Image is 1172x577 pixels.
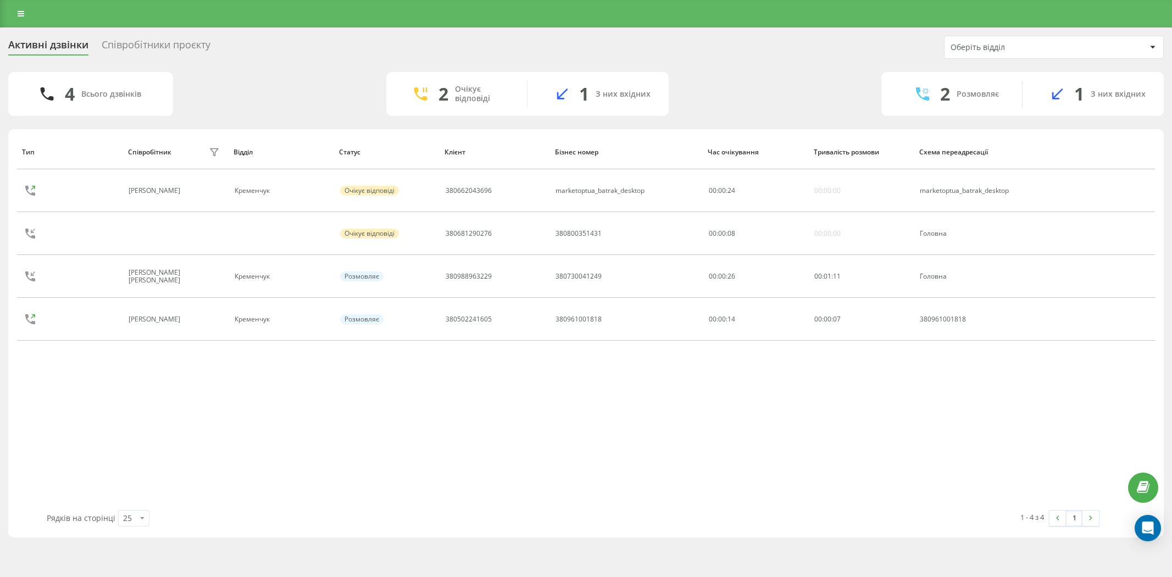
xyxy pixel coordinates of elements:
[340,186,399,196] div: Очікує відповіді
[824,271,831,281] span: 01
[235,273,328,280] div: Кременчук
[556,230,602,237] div: 380800351431
[920,273,1043,280] div: Головна
[814,271,822,281] span: 00
[8,39,88,56] div: Активні дзвінки
[833,314,841,324] span: 07
[455,85,510,103] div: Очікує відповіді
[709,186,716,195] span: 00
[123,513,132,524] div: 25
[129,315,183,323] div: [PERSON_NAME]
[814,314,822,324] span: 00
[824,314,831,324] span: 00
[718,229,726,238] span: 00
[234,148,329,156] div: Відділ
[727,186,735,195] span: 24
[446,315,492,323] div: 380502241605
[438,84,448,104] div: 2
[920,187,1043,195] div: marketoptua_batrak_desktop
[919,148,1045,156] div: Схема переадресації
[556,315,602,323] div: 380961001818
[708,148,803,156] div: Час очікування
[957,90,999,99] div: Розмовляє
[718,186,726,195] span: 00
[128,148,171,156] div: Співробітник
[709,187,735,195] div: : :
[920,230,1043,237] div: Головна
[940,84,950,104] div: 2
[814,230,841,237] div: 00:00:00
[727,229,735,238] span: 08
[814,187,841,195] div: 00:00:00
[1091,90,1146,99] div: З них вхідних
[1020,512,1044,523] div: 1 - 4 з 4
[814,273,841,280] div: : :
[709,315,802,323] div: 00:00:14
[446,187,492,195] div: 380662043696
[446,230,492,237] div: 380681290276
[555,148,698,156] div: Бізнес номер
[556,273,602,280] div: 380730041249
[709,229,716,238] span: 00
[814,315,841,323] div: : :
[340,314,384,324] div: Розмовляє
[833,271,841,281] span: 11
[129,269,206,285] div: [PERSON_NAME] [PERSON_NAME]
[81,90,141,99] div: Всього дзвінків
[235,315,328,323] div: Кременчук
[65,84,75,104] div: 4
[235,187,328,195] div: Кременчук
[596,90,651,99] div: З них вхідних
[340,271,384,281] div: Розмовляє
[446,273,492,280] div: 380988963229
[129,187,183,195] div: [PERSON_NAME]
[445,148,545,156] div: Клієнт
[340,229,399,238] div: Очікує відповіді
[47,513,115,523] span: Рядків на сторінці
[920,315,1043,323] div: 380961001818
[22,148,117,156] div: Тип
[102,39,210,56] div: Співробітники проєкту
[814,148,909,156] div: Тривалість розмови
[1074,84,1084,104] div: 1
[1066,511,1082,526] a: 1
[709,230,735,237] div: : :
[339,148,434,156] div: Статус
[556,187,645,195] div: marketoptua_batrak_desktop
[579,84,589,104] div: 1
[1135,515,1161,541] div: Open Intercom Messenger
[709,273,802,280] div: 00:00:26
[951,43,1082,52] div: Оберіть відділ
